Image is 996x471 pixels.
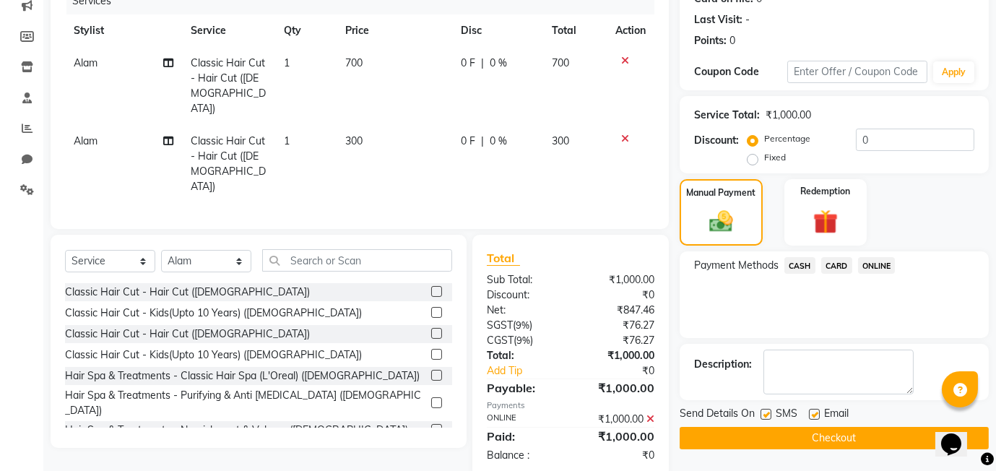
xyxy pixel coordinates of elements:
span: CGST [487,334,514,347]
div: Discount: [476,288,571,303]
div: Hair Spa & Treatments - Nourishment & Volume ([DEMOGRAPHIC_DATA]) [65,423,408,438]
span: 700 [345,56,363,69]
div: Classic Hair Cut - Kids(Upto 10 Years) ([DEMOGRAPHIC_DATA]) [65,347,362,363]
th: Action [607,14,654,47]
div: ₹1,000.00 [766,108,811,123]
span: SMS [776,406,797,424]
span: Payment Methods [694,258,779,273]
div: Classic Hair Cut - Kids(Upto 10 Years) ([DEMOGRAPHIC_DATA]) [65,306,362,321]
span: 9% [516,334,530,346]
span: 700 [552,56,569,69]
th: Qty [275,14,337,47]
div: ₹0 [571,448,665,463]
label: Percentage [764,132,810,145]
th: Total [543,14,607,47]
span: 0 % [490,134,507,149]
span: | [481,134,484,149]
span: CASH [784,257,815,274]
div: ₹1,000.00 [571,428,665,445]
div: ₹847.46 [571,303,665,318]
div: ₹1,000.00 [571,379,665,397]
div: Classic Hair Cut - Hair Cut ([DEMOGRAPHIC_DATA]) [65,285,310,300]
div: Points: [694,33,727,48]
span: 300 [345,134,363,147]
span: Alam [74,134,98,147]
label: Fixed [764,151,786,164]
div: ₹76.27 [571,333,665,348]
div: Coupon Code [694,64,787,79]
div: Description: [694,357,752,372]
label: Manual Payment [686,186,755,199]
a: Add Tip [476,363,586,379]
div: Sub Total: [476,272,571,288]
div: Total: [476,348,571,363]
span: ONLINE [858,257,896,274]
span: 1 [284,56,290,69]
span: | [481,56,484,71]
div: Payments [487,399,654,412]
div: Discount: [694,133,739,148]
label: Redemption [800,185,850,198]
div: Last Visit: [694,12,742,27]
div: ₹0 [586,363,665,379]
div: ₹0 [571,288,665,303]
span: 9% [516,319,529,331]
div: ONLINE [476,412,571,427]
iframe: chat widget [935,413,982,457]
span: Classic Hair Cut - Hair Cut ([DEMOGRAPHIC_DATA]) [191,56,266,115]
div: ₹1,000.00 [571,348,665,363]
div: Balance : [476,448,571,463]
span: CARD [821,257,852,274]
span: Classic Hair Cut - Hair Cut ([DEMOGRAPHIC_DATA]) [191,134,266,193]
span: 1 [284,134,290,147]
div: Hair Spa & Treatments - Purifying & Anti [MEDICAL_DATA] ([DEMOGRAPHIC_DATA]) [65,388,425,418]
div: Paid: [476,428,571,445]
span: 0 % [490,56,507,71]
span: Send Details On [680,406,755,424]
img: _gift.svg [805,207,846,238]
span: Alam [74,56,98,69]
div: Payable: [476,379,571,397]
th: Service [182,14,274,47]
input: Enter Offer / Coupon Code [787,61,927,83]
button: Apply [933,61,974,83]
div: 0 [729,33,735,48]
th: Stylist [65,14,182,47]
div: Service Total: [694,108,760,123]
span: 300 [552,134,569,147]
button: Checkout [680,427,989,449]
input: Search or Scan [262,249,452,272]
div: ₹1,000.00 [571,272,665,288]
div: ( ) [476,333,571,348]
th: Disc [452,14,543,47]
img: _cash.svg [702,208,740,235]
div: Classic Hair Cut - Hair Cut ([DEMOGRAPHIC_DATA]) [65,327,310,342]
span: Total [487,251,520,266]
span: 0 F [461,56,475,71]
div: - [745,12,750,27]
div: Net: [476,303,571,318]
div: Hair Spa & Treatments - Classic Hair Spa (L'Oreal) ([DEMOGRAPHIC_DATA]) [65,368,420,384]
div: ( ) [476,318,571,333]
span: SGST [487,319,513,332]
div: ₹76.27 [571,318,665,333]
div: ₹1,000.00 [571,412,665,427]
span: 0 F [461,134,475,149]
th: Price [337,14,452,47]
span: Email [824,406,849,424]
